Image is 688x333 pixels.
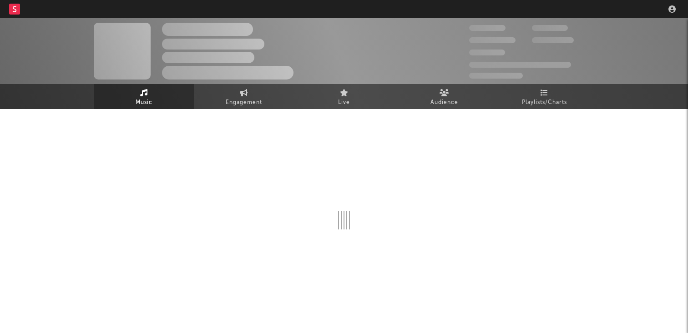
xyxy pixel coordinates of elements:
[469,37,516,43] span: 50,000,000
[469,62,571,68] span: 50,000,000 Monthly Listeners
[532,25,568,31] span: 100,000
[469,25,506,31] span: 300,000
[294,84,394,109] a: Live
[430,97,458,108] span: Audience
[226,97,262,108] span: Engagement
[338,97,350,108] span: Live
[94,84,194,109] a: Music
[194,84,294,109] a: Engagement
[469,50,505,55] span: 100,000
[394,84,494,109] a: Audience
[469,73,523,79] span: Jump Score: 85.0
[532,37,574,43] span: 1,000,000
[522,97,567,108] span: Playlists/Charts
[494,84,594,109] a: Playlists/Charts
[136,97,152,108] span: Music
